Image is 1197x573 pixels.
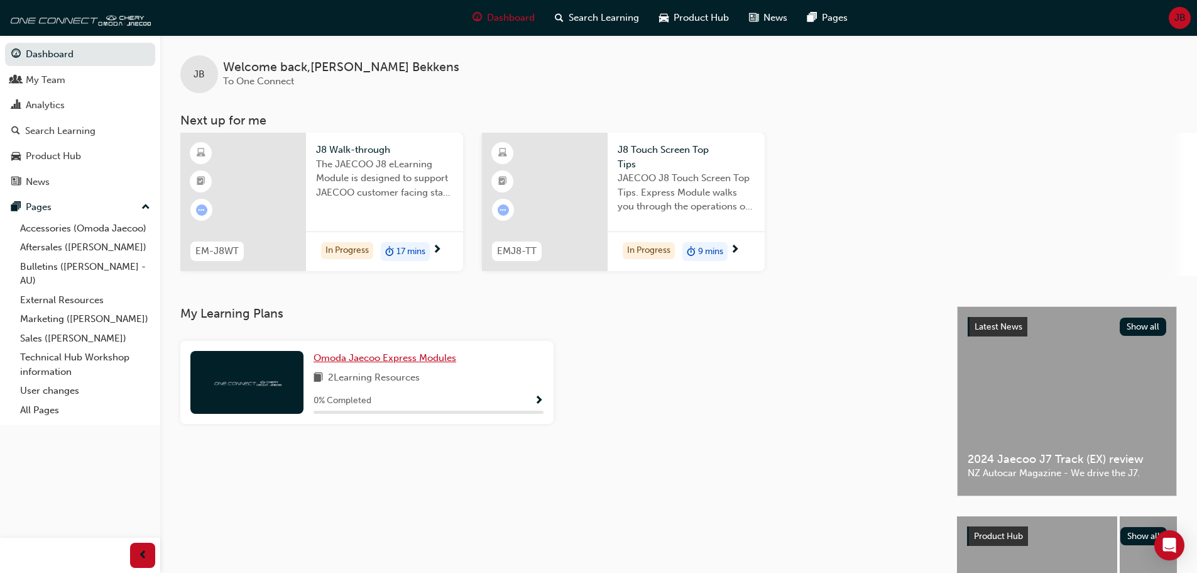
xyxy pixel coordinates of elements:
[223,60,459,75] span: Welcome back , [PERSON_NAME] Bekkens
[26,200,52,214] div: Pages
[314,351,461,365] a: Omoda Jaecoo Express Modules
[196,204,207,216] span: learningRecordVerb_ATTEMPT-icon
[11,177,21,188] span: news-icon
[328,370,420,386] span: 2 Learning Resources
[25,124,96,138] div: Search Learning
[674,11,729,25] span: Product Hub
[822,11,848,25] span: Pages
[763,11,787,25] span: News
[957,306,1177,496] a: Latest NewsShow all2024 Jaecoo J7 Track (EX) reviewNZ Autocar Magazine - We drive the J7.
[739,5,797,31] a: news-iconNews
[160,113,1197,128] h3: Next up for me
[15,381,155,401] a: User changes
[498,145,507,162] span: learningResourceType_ELEARNING-icon
[5,43,155,66] a: Dashboard
[11,151,21,162] span: car-icon
[141,199,150,216] span: up-icon
[967,526,1167,547] a: Product HubShow all
[968,452,1166,467] span: 2024 Jaecoo J7 Track (EX) review
[462,5,545,31] a: guage-iconDashboard
[730,245,740,256] span: next-icon
[534,396,544,407] span: Show Progress
[623,242,675,259] div: In Progress
[618,171,755,214] span: JAECOO J8 Touch Screen Top Tips. Express Module walks you through the operations of the J8 touch ...
[26,98,65,113] div: Analytics
[618,143,755,171] span: J8 Touch Screen Top Tips
[1154,530,1184,560] div: Open Intercom Messenger
[5,196,155,219] button: Pages
[180,306,937,321] h3: My Learning Plans
[968,317,1166,337] a: Latest NewsShow all
[11,49,21,60] span: guage-icon
[545,5,649,31] a: search-iconSearch Learning
[1174,11,1186,25] span: JB
[15,219,155,238] a: Accessories (Omoda Jaecoo)
[316,157,453,200] span: The JAECOO J8 eLearning Module is designed to support JAECOO customer facing staff with the produ...
[1169,7,1191,29] button: JB
[749,10,758,26] span: news-icon
[396,245,425,259] span: 17 mins
[314,352,456,364] span: Omoda Jaecoo Express Modules
[473,10,482,26] span: guage-icon
[138,548,148,564] span: prev-icon
[223,75,294,87] span: To One Connect
[1120,527,1167,545] button: Show all
[15,238,155,257] a: Aftersales ([PERSON_NAME])
[698,245,723,259] span: 9 mins
[26,73,65,87] div: My Team
[15,309,155,329] a: Marketing ([PERSON_NAME])
[5,145,155,168] a: Product Hub
[569,11,639,25] span: Search Learning
[432,245,442,256] span: next-icon
[659,10,669,26] span: car-icon
[316,143,453,157] span: J8 Walk-through
[1120,318,1167,336] button: Show all
[482,133,765,271] a: EMJ8-TTJ8 Touch Screen Top TipsJAECOO J8 Touch Screen Top Tips. Express Module walks you through ...
[385,243,394,260] span: duration-icon
[5,120,155,143] a: Search Learning
[649,5,739,31] a: car-iconProduct Hub
[968,466,1166,481] span: NZ Autocar Magazine - We drive the J7.
[5,40,155,196] button: DashboardMy TeamAnalyticsSearch LearningProduct HubNews
[15,348,155,381] a: Technical Hub Workshop information
[5,170,155,194] a: News
[975,321,1022,332] span: Latest News
[487,11,535,25] span: Dashboard
[180,133,463,271] a: EM-J8WTJ8 Walk-throughThe JAECOO J8 eLearning Module is designed to support JAECOO customer facin...
[11,75,21,86] span: people-icon
[197,174,205,190] span: booktick-icon
[11,100,21,111] span: chart-icon
[807,10,817,26] span: pages-icon
[15,329,155,348] a: Sales ([PERSON_NAME])
[498,204,509,216] span: learningRecordVerb_ATTEMPT-icon
[498,174,507,190] span: booktick-icon
[6,5,151,30] img: oneconnect
[321,242,373,259] div: In Progress
[497,244,537,259] span: EMJ8-TT
[555,10,564,26] span: search-icon
[534,393,544,409] button: Show Progress
[797,5,858,31] a: pages-iconPages
[5,69,155,92] a: My Team
[15,401,155,420] a: All Pages
[11,126,20,137] span: search-icon
[195,244,239,259] span: EM-J8WT
[194,67,205,82] span: JB
[5,94,155,117] a: Analytics
[26,149,81,164] div: Product Hub
[687,243,696,260] span: duration-icon
[11,202,21,213] span: pages-icon
[314,370,323,386] span: book-icon
[197,145,205,162] span: learningResourceType_ELEARNING-icon
[212,376,281,388] img: oneconnect
[15,257,155,291] a: Bulletins ([PERSON_NAME] - AU)
[974,531,1023,542] span: Product Hub
[15,291,155,310] a: External Resources
[26,175,50,189] div: News
[314,394,371,408] span: 0 % Completed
